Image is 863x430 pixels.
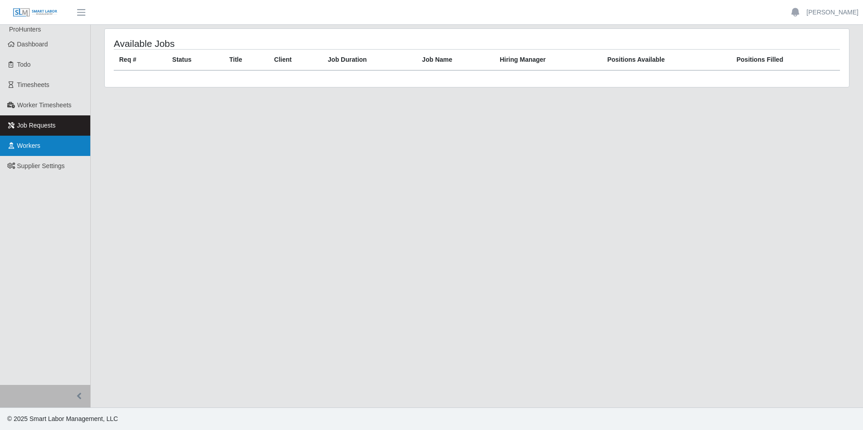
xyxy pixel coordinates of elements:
[7,415,118,422] span: © 2025 Smart Labor Management, LLC
[17,61,31,68] span: Todo
[17,101,71,109] span: Worker Timesheets
[269,50,322,71] th: Client
[17,122,56,129] span: Job Requests
[114,50,167,71] th: Req #
[807,8,858,17] a: [PERSON_NAME]
[17,81,50,88] span: Timesheets
[167,50,224,71] th: Status
[731,50,840,71] th: Positions Filled
[322,50,417,71] th: Job Duration
[114,38,408,49] h4: Available Jobs
[17,142,41,149] span: Workers
[9,26,41,33] span: ProHunters
[17,162,65,169] span: Supplier Settings
[417,50,494,71] th: Job Name
[17,41,48,48] span: Dashboard
[224,50,269,71] th: Title
[602,50,731,71] th: Positions Available
[13,8,58,18] img: SLM Logo
[494,50,602,71] th: Hiring Manager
